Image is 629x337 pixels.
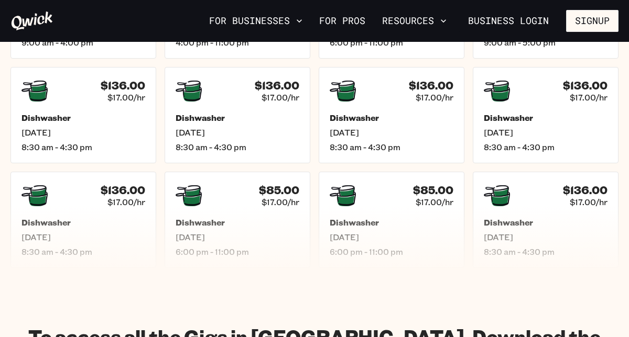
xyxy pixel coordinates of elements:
span: 6:00 pm - 11:00 pm [176,246,299,257]
button: For Businesses [205,12,307,30]
h4: $136.00 [101,79,145,92]
h5: Dishwasher [21,217,145,228]
h4: $136.00 [255,79,299,92]
span: [DATE] [484,232,608,242]
a: For Pros [315,12,370,30]
a: $136.00$17.00/hrDishwasher[DATE]8:30 am - 4:30 pm [473,172,619,268]
span: 9:00 am - 4:00 pm [21,37,145,48]
h4: $136.00 [409,79,453,92]
a: $136.00$17.00/hrDishwasher[DATE]8:30 am - 4:30 pm [319,67,464,163]
h5: Dishwasher [21,113,145,123]
span: $17.00/hr [416,197,453,207]
span: 9:00 am - 5:00 pm [484,37,608,48]
a: Business Login [459,10,558,32]
a: $85.00$17.00/hrDishwasher[DATE]6:00 pm - 11:00 pm [319,172,464,268]
a: $85.00$17.00/hrDishwasher[DATE]6:00 pm - 11:00 pm [165,172,310,268]
span: [DATE] [330,127,453,138]
a: $136.00$17.00/hrDishwasher[DATE]8:30 am - 4:30 pm [473,67,619,163]
span: 6:00 pm - 11:00 pm [330,37,453,48]
span: [DATE] [484,127,608,138]
span: 4:00 pm - 11:00 pm [176,37,299,48]
span: $17.00/hr [570,92,608,103]
h5: Dishwasher [176,113,299,123]
h4: $136.00 [101,184,145,197]
span: [DATE] [21,232,145,242]
span: $17.00/hr [262,197,299,207]
a: $136.00$17.00/hrDishwasher[DATE]8:30 am - 4:30 pm [10,172,156,268]
span: [DATE] [21,127,145,138]
span: $17.00/hr [416,92,453,103]
span: [DATE] [176,127,299,138]
button: Signup [566,10,619,32]
h4: $85.00 [413,184,453,197]
h5: Dishwasher [176,217,299,228]
span: [DATE] [330,232,453,242]
h5: Dishwasher [330,217,453,228]
span: $17.00/hr [107,197,145,207]
h5: Dishwasher [330,113,453,123]
span: 8:30 am - 4:30 pm [176,142,299,152]
span: $17.00/hr [262,92,299,103]
span: 6:00 pm - 11:00 pm [330,246,453,257]
span: [DATE] [176,232,299,242]
h4: $85.00 [259,184,299,197]
button: Resources [378,12,451,30]
span: 8:30 am - 4:30 pm [330,142,453,152]
span: $17.00/hr [570,197,608,207]
span: 8:30 am - 4:30 pm [21,142,145,152]
a: $136.00$17.00/hrDishwasher[DATE]8:30 am - 4:30 pm [165,67,310,163]
span: 8:30 am - 4:30 pm [484,246,608,257]
h4: $136.00 [563,79,608,92]
span: 8:30 am - 4:30 pm [21,246,145,257]
h5: Dishwasher [484,217,608,228]
h4: $136.00 [563,184,608,197]
span: 8:30 am - 4:30 pm [484,142,608,152]
span: $17.00/hr [107,92,145,103]
a: $136.00$17.00/hrDishwasher[DATE]8:30 am - 4:30 pm [10,67,156,163]
h5: Dishwasher [484,113,608,123]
